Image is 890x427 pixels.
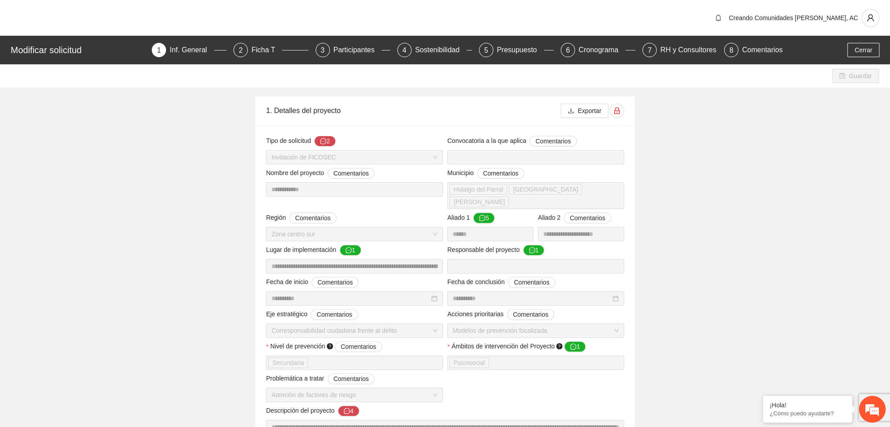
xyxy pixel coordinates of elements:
p: ¿Cómo puedo ayudarte? [769,410,845,417]
span: Comentarios [483,168,518,178]
span: Secundaria [272,358,304,368]
span: Modelos de prevención focalizada [453,324,619,337]
div: ¡Hola! [769,402,845,409]
span: question-circle [327,343,333,349]
div: RH y Consultores [660,43,723,57]
div: 3Participantes [316,43,390,57]
span: Comentarios [513,310,548,319]
button: Convocatoria a la que aplica [529,136,576,147]
span: 1 [157,46,161,54]
span: 7 [648,46,652,54]
div: Inf. General [170,43,214,57]
div: Minimizar ventana de chat en vivo [146,4,168,26]
span: Fecha de inicio [266,277,358,288]
div: 4Sostenibilidad [397,43,472,57]
button: Lugar de implementación [340,245,361,255]
button: Cerrar [847,43,879,57]
span: [GEOGRAPHIC_DATA] [513,184,578,194]
div: 7RH y Consultores [642,43,717,57]
div: Modificar solicitud [11,43,146,57]
span: question-circle [556,343,562,349]
button: Responsable del proyecto [523,245,545,255]
span: message [529,247,535,254]
span: Fecha de conclusión [447,277,555,288]
span: Hidalgo del Parral [449,184,507,195]
span: Psicosocial [449,357,489,368]
span: Comentarios [317,277,353,287]
span: Nivel de prevención [270,341,382,352]
span: message [344,408,350,415]
textarea: Escriba su mensaje y pulse “Intro” [4,244,170,275]
span: Atención de factores de riesgo [271,388,437,402]
div: Chatee con nosotros ahora [46,46,150,57]
span: 3 [320,46,324,54]
span: Comentarios [333,374,369,384]
span: Tipo de solicitud [266,136,336,147]
span: Chihuahua [509,184,582,195]
div: Cronograma [578,43,625,57]
button: lock [610,104,624,118]
button: Municipio [477,168,524,179]
span: Ámbitos de intervención del Proyecto [451,341,586,352]
span: Acciones prioritarias [447,309,554,320]
button: Aliado 2 [564,213,611,223]
button: Acciones prioritarias [507,309,554,320]
button: Aliado 1 [473,213,495,223]
button: Tipo de solicitud [314,136,336,147]
span: Invitación de FICOSEC [271,151,437,164]
button: Nombre del proyecto [328,168,374,179]
button: Fecha de conclusión [508,277,555,288]
span: Responsable del proyecto [447,245,544,255]
span: user [862,14,879,22]
span: message [345,247,352,254]
span: Creando Comunidades [PERSON_NAME], AC [729,14,858,21]
div: Ficha T [251,43,282,57]
button: Fecha de inicio [312,277,358,288]
span: Exportar [578,106,601,116]
button: saveGuardar [832,69,879,83]
span: Cuauhtémoc [449,197,509,207]
span: bell [711,14,725,21]
span: message [570,343,576,351]
span: lock [610,107,624,114]
span: Corresponsabilidad ciudadana frente al delito [271,324,437,337]
button: Descripción del proyecto [338,406,359,416]
button: user [861,9,879,27]
span: 6 [566,46,570,54]
span: Comentarios [535,136,570,146]
span: download [568,108,574,115]
div: 1. Detalles del proyecto [266,98,561,123]
button: Ámbitos de intervención del Proyecto question-circle [564,341,586,352]
span: Aliado 2 [538,213,611,223]
div: 2Ficha T [233,43,308,57]
span: Problemática a tratar [266,373,374,384]
div: 8Comentarios [724,43,782,57]
span: Convocatoria a la que aplica [447,136,577,147]
span: 4 [402,46,406,54]
div: Presupuesto [497,43,544,57]
span: 5 [484,46,488,54]
span: Estamos en línea. [52,119,123,209]
span: Lugar de implementación [266,245,361,255]
div: Sostenibilidad [415,43,467,57]
span: Municipio [447,168,524,179]
span: Aliado 1 [447,213,495,223]
span: Comentarios [570,213,605,223]
span: Comentarios [341,342,376,352]
span: message [479,215,485,222]
span: Región [266,213,337,223]
span: Zona centro sur [271,227,437,241]
span: 2 [239,46,243,54]
button: Problemática a tratar [328,373,374,384]
span: message [320,138,326,145]
div: 6Cronograma [561,43,635,57]
div: Participantes [333,43,382,57]
span: Cerrar [854,45,872,55]
button: Eje estratégico [311,309,358,320]
span: Psicosocial [453,358,485,368]
button: bell [711,11,725,25]
div: Comentarios [742,43,782,57]
div: 1Inf. General [152,43,226,57]
span: Nombre del proyecto [266,168,374,179]
span: Eje estratégico [266,309,358,320]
